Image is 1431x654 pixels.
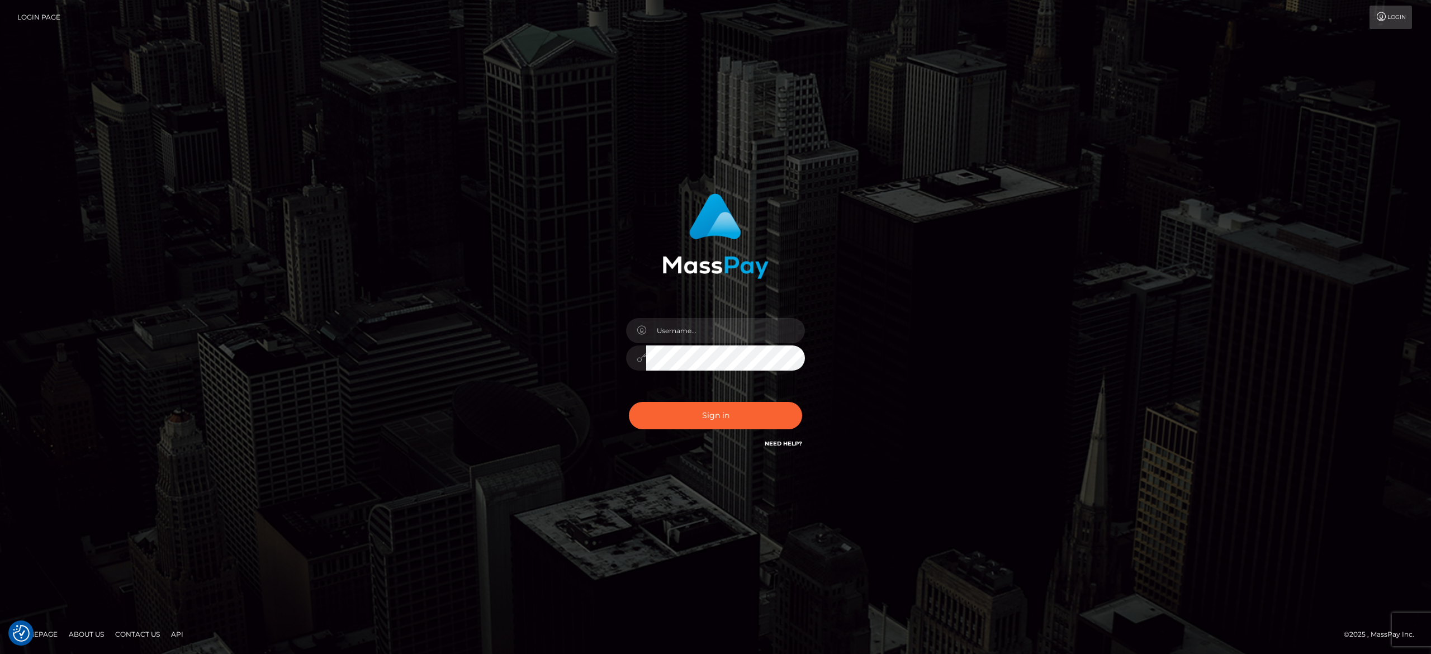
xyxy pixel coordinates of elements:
img: MassPay Login [662,193,769,279]
a: About Us [64,625,108,643]
button: Consent Preferences [13,625,30,642]
a: Homepage [12,625,62,643]
a: Login Page [17,6,60,29]
input: Username... [646,318,805,343]
a: API [167,625,188,643]
div: © 2025 , MassPay Inc. [1344,628,1423,641]
a: Login [1370,6,1412,29]
a: Contact Us [111,625,164,643]
button: Sign in [629,402,802,429]
a: Need Help? [765,440,802,447]
img: Revisit consent button [13,625,30,642]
